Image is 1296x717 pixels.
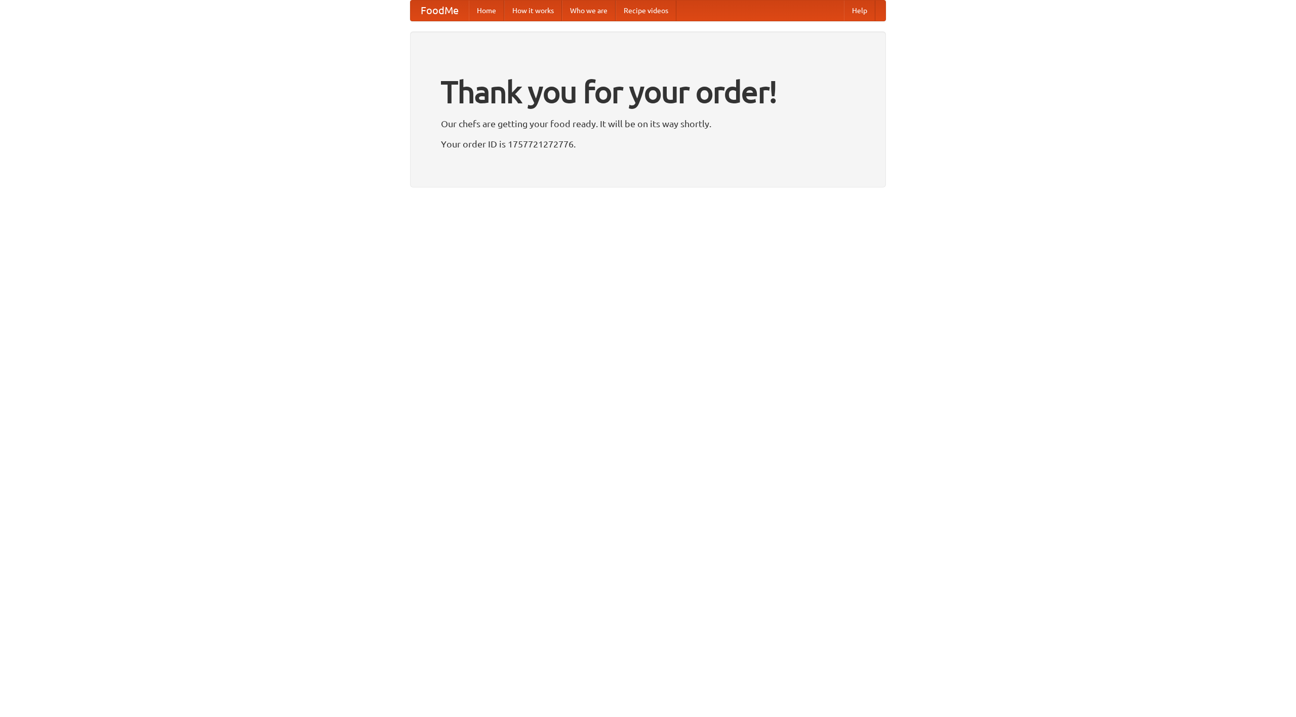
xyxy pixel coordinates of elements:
a: Who we are [562,1,616,21]
a: Help [844,1,875,21]
p: Our chefs are getting your food ready. It will be on its way shortly. [441,116,855,131]
a: FoodMe [411,1,469,21]
a: How it works [504,1,562,21]
a: Home [469,1,504,21]
a: Recipe videos [616,1,676,21]
h1: Thank you for your order! [441,67,855,116]
p: Your order ID is 1757721272776. [441,136,855,152]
